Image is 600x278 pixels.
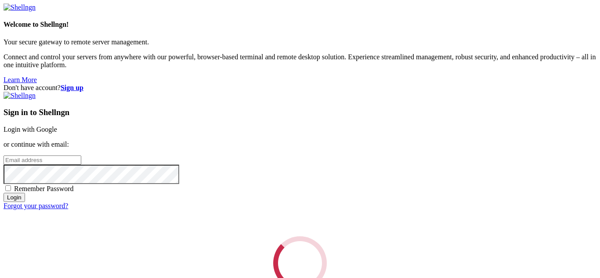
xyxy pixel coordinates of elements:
input: Remember Password [5,185,11,191]
p: Connect and control your servers from anywhere with our powerful, browser-based terminal and remo... [4,53,596,69]
a: Sign up [61,84,83,91]
a: Forgot your password? [4,202,68,209]
h4: Welcome to Shellngn! [4,21,596,29]
h3: Sign in to Shellngn [4,108,596,117]
a: Learn More [4,76,37,83]
input: Email address [4,155,81,165]
img: Shellngn [4,92,36,100]
p: Your secure gateway to remote server management. [4,38,596,46]
span: Remember Password [14,185,74,192]
input: Login [4,193,25,202]
p: or continue with email: [4,141,596,148]
div: Don't have account? [4,84,596,92]
img: Shellngn [4,4,36,11]
a: Login with Google [4,126,57,133]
